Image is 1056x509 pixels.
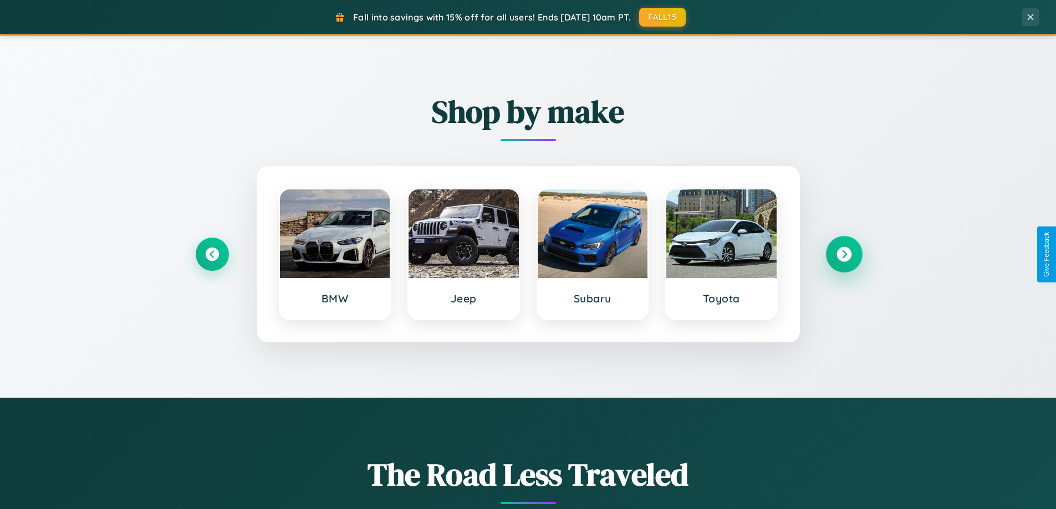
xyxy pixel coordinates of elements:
[353,12,631,23] span: Fall into savings with 15% off for all users! Ends [DATE] 10am PT.
[639,8,686,27] button: FALL15
[196,453,861,496] h1: The Road Less Traveled
[549,292,637,305] h3: Subaru
[1043,232,1050,277] div: Give Feedback
[677,292,766,305] h3: Toyota
[196,90,861,133] h2: Shop by make
[291,292,379,305] h3: BMW
[420,292,508,305] h3: Jeep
